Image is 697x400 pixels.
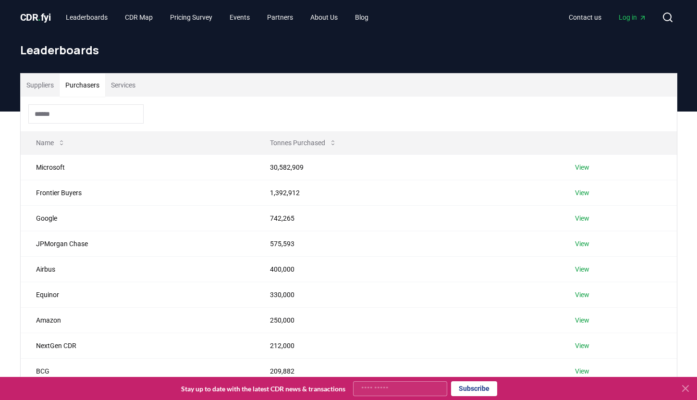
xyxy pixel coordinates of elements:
[20,11,51,24] a: CDR.fyi
[575,162,589,172] a: View
[575,366,589,376] a: View
[561,9,654,26] nav: Main
[255,358,560,384] td: 209,882
[21,282,255,307] td: Equinor
[21,74,60,97] button: Suppliers
[38,12,41,23] span: .
[561,9,609,26] a: Contact us
[611,9,654,26] a: Log in
[58,9,376,26] nav: Main
[255,333,560,358] td: 212,000
[255,256,560,282] td: 400,000
[20,42,677,58] h1: Leaderboards
[255,307,560,333] td: 250,000
[255,205,560,231] td: 742,265
[255,231,560,256] td: 575,593
[21,154,255,180] td: Microsoft
[575,213,589,223] a: View
[21,205,255,231] td: Google
[21,307,255,333] td: Amazon
[60,74,105,97] button: Purchasers
[255,180,560,205] td: 1,392,912
[21,256,255,282] td: Airbus
[255,282,560,307] td: 330,000
[347,9,376,26] a: Blog
[619,12,647,22] span: Log in
[575,290,589,300] a: View
[58,9,115,26] a: Leaderboards
[575,315,589,325] a: View
[575,188,589,198] a: View
[259,9,301,26] a: Partners
[21,358,255,384] td: BCG
[262,133,344,152] button: Tonnes Purchased
[21,180,255,205] td: Frontier Buyers
[20,12,51,23] span: CDR fyi
[575,341,589,350] a: View
[21,333,255,358] td: NextGen CDR
[303,9,345,26] a: About Us
[575,239,589,249] a: View
[117,9,160,26] a: CDR Map
[575,264,589,274] a: View
[28,133,73,152] button: Name
[21,231,255,256] td: JPMorgan Chase
[222,9,257,26] a: Events
[105,74,141,97] button: Services
[162,9,220,26] a: Pricing Survey
[255,154,560,180] td: 30,582,909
